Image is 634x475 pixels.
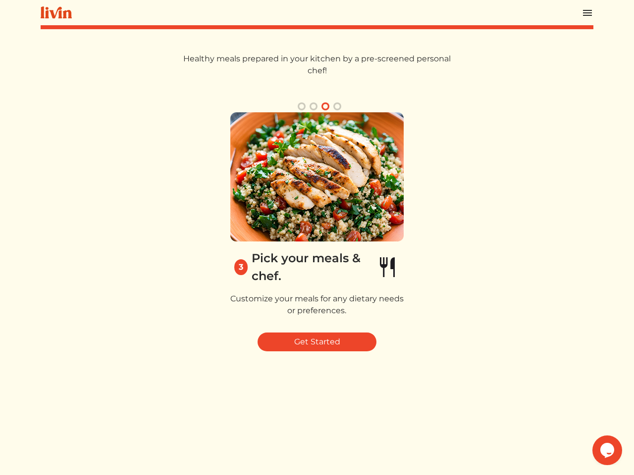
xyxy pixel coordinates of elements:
[230,112,404,241] img: 3_pick_meals_chef-55c25994047693acd1d7c2a6e48fda01511ef7206c9398e080ddcb204787bdba.png
[592,435,624,465] iframe: chat widget
[179,53,455,77] p: Healthy meals prepared in your kitchen by a pre-screened personal chef!
[376,249,400,285] img: fork_knife-af0e252cd690bf5fb846470a45bb6714ae1d200bcc91b415bdda3fab28bc552f.svg
[258,332,376,351] a: Get Started
[234,259,248,275] div: 3
[252,249,375,285] div: Pick your meals & chef.
[230,293,404,317] p: Customize your meals for any dietary needs or preferences.
[581,7,593,19] img: menu_hamburger-cb6d353cf0ecd9f46ceae1c99ecbeb4a00e71ca567a856bd81f57e9d8c17bb26.svg
[41,6,72,19] img: livin-logo-a0d97d1a881af30f6274990eb6222085a2533c92bbd1e4f22c21b4f0d0e3210c.svg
